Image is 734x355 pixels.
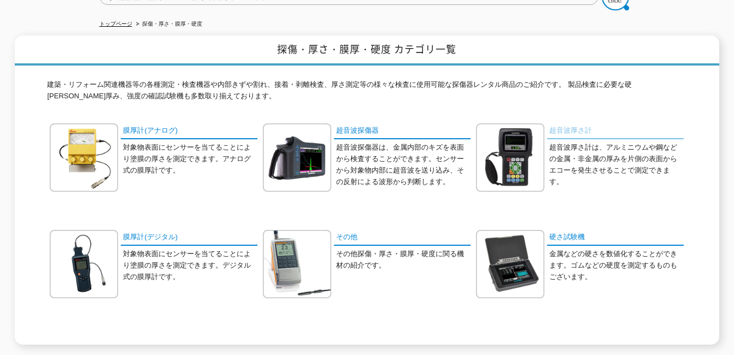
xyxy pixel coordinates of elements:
a: 膜厚計(デジタル) [121,230,257,246]
h1: 探傷・厚さ・膜厚・硬度 カテゴリ一覧 [15,35,719,66]
a: 硬さ試験機 [547,230,684,246]
a: その他 [334,230,471,246]
img: 超音波探傷器 [263,123,331,192]
p: 超音波厚さ計は、アルミニウムや鋼などの金属・非金属の厚みを片側の表面からエコーを発生させることで測定できます。 [549,142,684,187]
a: 膜厚計(アナログ) [121,123,257,139]
p: 金属などの硬さを数値化することができます。ゴムなどの硬度を測定するものもございます。 [549,248,684,282]
a: トップページ [99,21,132,27]
a: 超音波厚さ計 [547,123,684,139]
p: 対象物表面にセンサーを当てることにより塗膜の厚さを測定できます。アナログ式の膜厚計です。 [123,142,257,176]
p: 対象物表面にセンサーを当てることにより塗膜の厚さを測定できます。デジタル式の膜厚計です。 [123,248,257,282]
p: 超音波探傷器は、金属内部のキズを表面から検査することができます。センサーから対象物内部に超音波を送り込み、その反射による波形から判断します。 [336,142,471,187]
img: 膜厚計(デジタル) [50,230,118,298]
li: 探傷・厚さ・膜厚・硬度 [134,19,202,30]
img: その他 [263,230,331,298]
a: 超音波探傷器 [334,123,471,139]
p: その他探傷・厚さ・膜厚・硬度に関る機材の紹介です。 [336,248,471,271]
img: 超音波厚さ計 [476,123,544,192]
p: 建築・リフォーム関連機器等の各種測定・検査機器や内部きずや割れ、接着・剥離検査、厚さ測定等の様々な検査に使用可能な探傷器レンタル商品のご紹介です。 製品検査に必要な硬[PERSON_NAME]厚... [47,79,686,108]
img: 硬さ試験機 [476,230,544,298]
img: 膜厚計(アナログ) [50,123,118,192]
